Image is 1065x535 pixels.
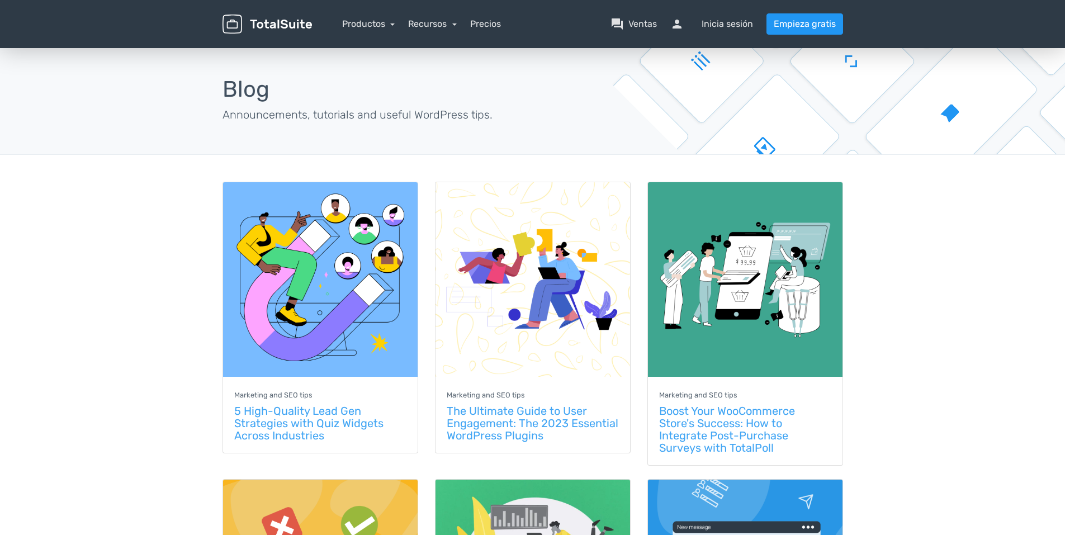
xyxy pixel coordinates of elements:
span: question_answer [610,17,624,31]
a: Productos [342,18,395,29]
font: Ventas [628,17,657,31]
a: personaInicia sesión [670,17,753,31]
font: Inicia sesión [702,17,753,31]
a: Recursos [408,18,457,29]
a: Boost Your WooCommerce Store's Success: How to Integrate Post-Purchase Surveys with TotalPoll [659,404,795,454]
img: 5 High-Quality Lead Gen Strategies with Quiz Widgets Across Industries [223,182,418,377]
a: Marketing and SEO tips [234,390,313,400]
img: TotalSuite para WordPress [223,15,312,34]
a: 5 High-Quality Lead Gen Strategies with Quiz Widgets Across Industries [234,404,384,442]
a: The Ultimate Guide to User Engagement: The 2023 Essential WordPress Plugins [447,404,618,442]
a: Precios [470,17,501,31]
a: Empieza gratis [766,13,843,35]
a: question_answerVentas [610,17,657,31]
span: persona [670,17,697,31]
p: Announcements, tutorials and useful WordPress tips. [223,106,524,123]
a: Marketing and SEO tips [659,390,737,400]
a: Marketing and SEO tips [447,390,525,400]
img: Boost Your WooCommerce Store's Success: How to Integrate Post-Purchase Surveys with TotalPoll [648,182,842,377]
img: The Ultimate Guide to User Engagement: The 2023 Essential WordPress Plugins [436,182,630,377]
h1: Blog [223,77,524,102]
